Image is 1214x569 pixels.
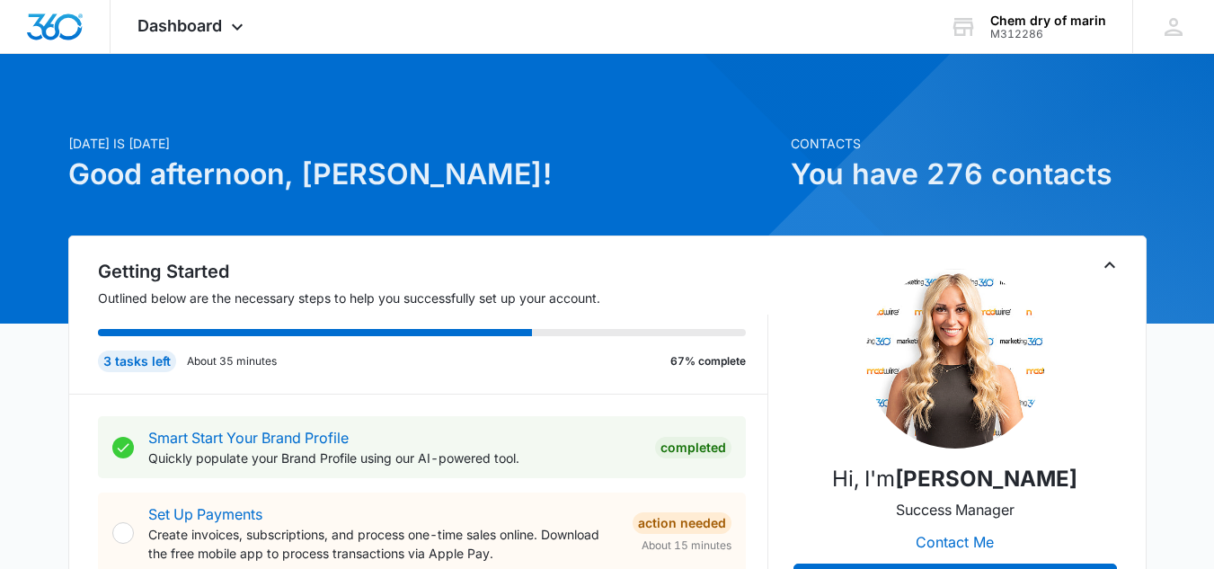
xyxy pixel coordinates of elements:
[670,353,746,369] p: 67% complete
[148,429,349,447] a: Smart Start Your Brand Profile
[642,538,731,554] span: About 15 minutes
[98,351,176,372] div: 3 tasks left
[990,28,1106,40] div: account id
[187,353,277,369] p: About 35 minutes
[68,153,780,196] h1: Good afternoon, [PERSON_NAME]!
[68,134,780,153] p: [DATE] is [DATE]
[990,13,1106,28] div: account name
[137,16,222,35] span: Dashboard
[633,512,731,534] div: Action Needed
[895,466,1077,492] strong: [PERSON_NAME]
[865,269,1045,449] img: Madison Ruff
[791,134,1147,153] p: Contacts
[98,258,768,285] h2: Getting Started
[148,525,618,563] p: Create invoices, subscriptions, and process one-time sales online. Download the free mobile app t...
[832,463,1077,495] p: Hi, I'm
[898,520,1012,564] button: Contact Me
[98,289,768,307] p: Outlined below are the necessary steps to help you successfully set up your account.
[655,437,731,458] div: Completed
[791,153,1147,196] h1: You have 276 contacts
[148,449,641,467] p: Quickly populate your Brand Profile using our AI-powered tool.
[896,499,1015,520] p: Success Manager
[148,505,262,523] a: Set Up Payments
[1099,254,1121,276] button: Toggle Collapse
